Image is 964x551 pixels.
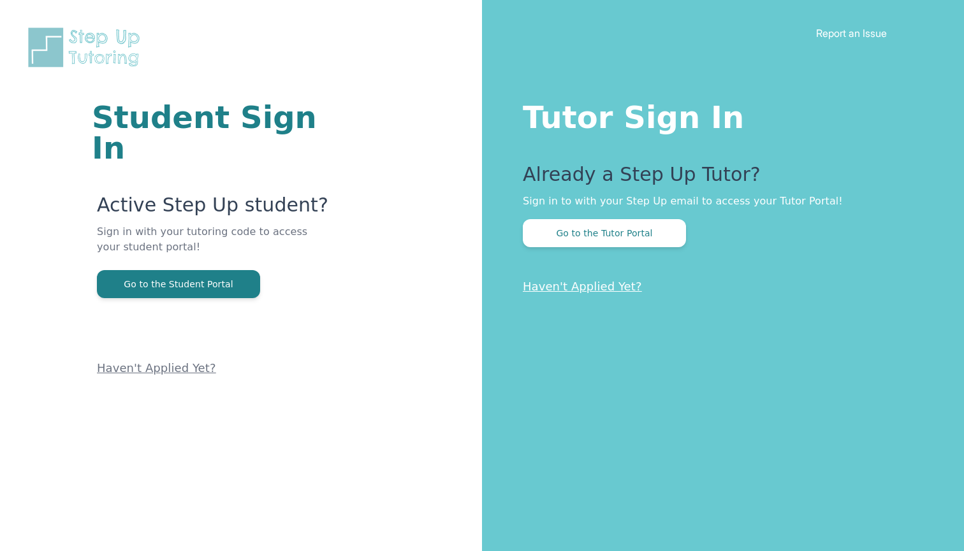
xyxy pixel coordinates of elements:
[523,280,642,293] a: Haven't Applied Yet?
[97,361,216,375] a: Haven't Applied Yet?
[523,227,686,239] a: Go to the Tutor Portal
[523,163,913,194] p: Already a Step Up Tutor?
[97,278,260,290] a: Go to the Student Portal
[26,25,148,69] img: Step Up Tutoring horizontal logo
[97,194,329,224] p: Active Step Up student?
[816,27,887,39] a: Report an Issue
[97,270,260,298] button: Go to the Student Portal
[97,224,329,270] p: Sign in with your tutoring code to access your student portal!
[523,219,686,247] button: Go to the Tutor Portal
[523,194,913,209] p: Sign in to with your Step Up email to access your Tutor Portal!
[523,97,913,132] h1: Tutor Sign In
[92,102,329,163] h1: Student Sign In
